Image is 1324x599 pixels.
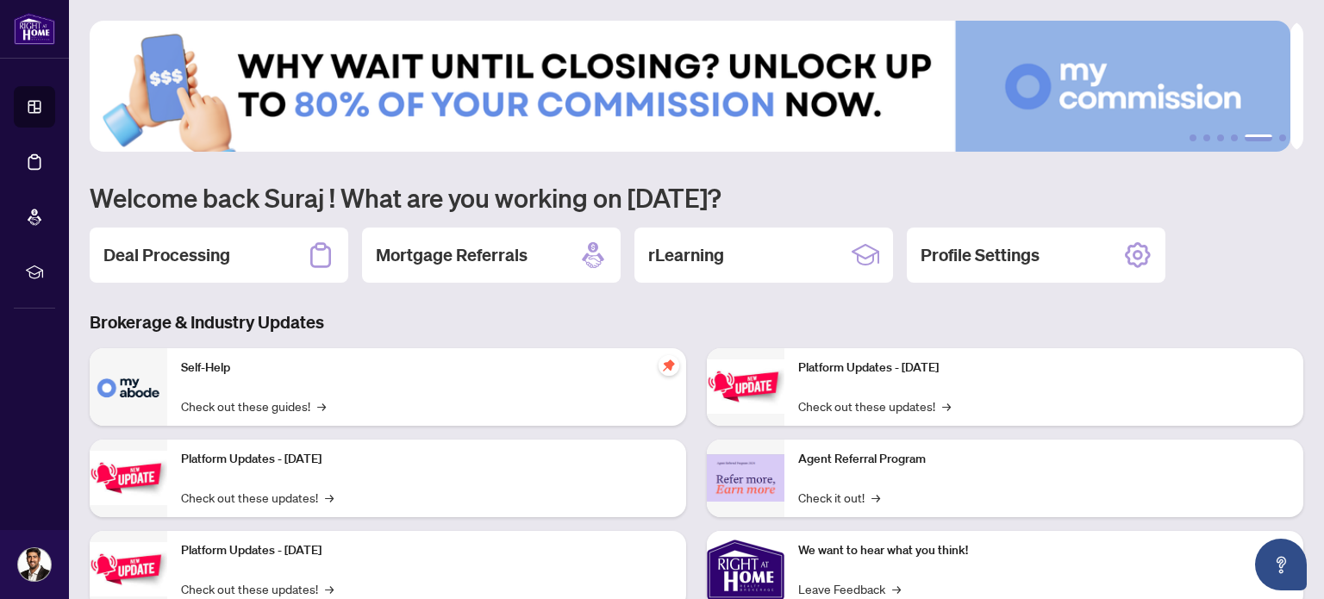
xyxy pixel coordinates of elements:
h1: Welcome back Suraj ! What are you working on [DATE]? [90,181,1303,214]
span: pushpin [659,355,679,376]
h2: Profile Settings [921,243,1040,267]
img: Agent Referral Program [707,454,784,502]
img: logo [14,13,55,45]
img: Slide 4 [90,21,1290,152]
p: Platform Updates - [DATE] [798,359,1290,377]
p: Self-Help [181,359,672,377]
p: Platform Updates - [DATE] [181,541,672,560]
h2: Deal Processing [103,243,230,267]
a: Check it out!→ [798,488,880,507]
button: 1 [1190,134,1196,141]
a: Leave Feedback→ [798,579,901,598]
button: 5 [1245,134,1272,141]
button: 2 [1203,134,1210,141]
span: → [325,488,334,507]
span: → [892,579,901,598]
button: Open asap [1255,539,1307,590]
p: Platform Updates - [DATE] [181,450,672,469]
img: Platform Updates - July 21, 2025 [90,542,167,596]
a: Check out these updates!→ [181,488,334,507]
h2: Mortgage Referrals [376,243,528,267]
button: 4 [1231,134,1238,141]
a: Check out these guides!→ [181,396,326,415]
img: Self-Help [90,348,167,426]
span: → [942,396,951,415]
img: Platform Updates - June 23, 2025 [707,359,784,414]
button: 3 [1217,134,1224,141]
h3: Brokerage & Industry Updates [90,310,1303,334]
a: Check out these updates!→ [798,396,951,415]
p: Agent Referral Program [798,450,1290,469]
button: 6 [1279,134,1286,141]
p: We want to hear what you think! [798,541,1290,560]
a: Check out these updates!→ [181,579,334,598]
span: → [871,488,880,507]
span: → [325,579,334,598]
img: Platform Updates - September 16, 2025 [90,451,167,505]
h2: rLearning [648,243,724,267]
span: → [317,396,326,415]
img: Profile Icon [18,548,51,581]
